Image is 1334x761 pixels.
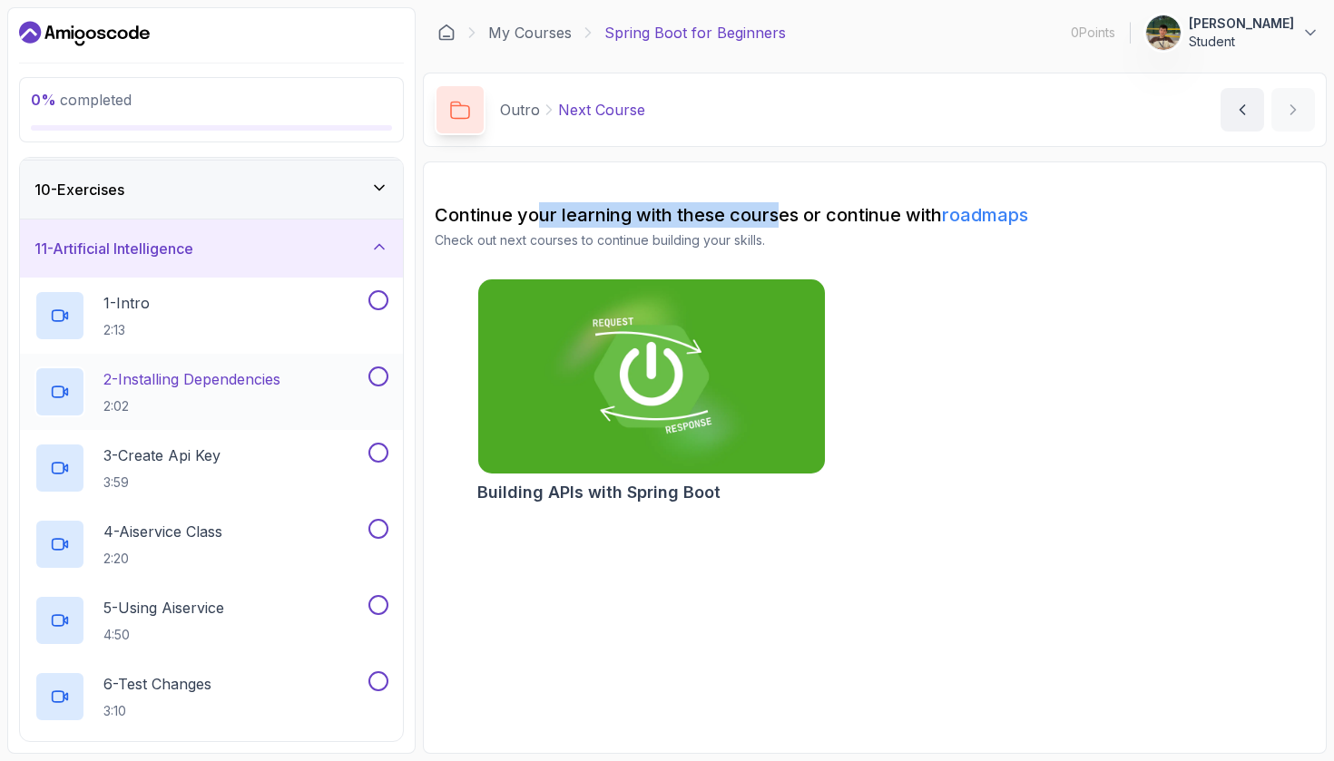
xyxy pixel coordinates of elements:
[1189,15,1294,33] p: [PERSON_NAME]
[478,279,825,473] img: Building APIs with Spring Boot card
[103,521,222,542] p: 4 - Aiservice Class
[103,550,222,568] p: 2:20
[500,99,540,121] p: Outro
[19,19,150,48] a: Dashboard
[477,278,826,505] a: Building APIs with Spring Boot cardBuilding APIs with Spring Boot
[34,366,388,417] button: 2-Installing Dependencies2:02
[1071,24,1115,42] p: 0 Points
[103,673,211,695] p: 6 - Test Changes
[1189,33,1294,51] p: Student
[103,702,211,720] p: 3:10
[1221,88,1264,132] button: previous content
[435,231,1315,249] p: Check out next courses to continue building your skills.
[20,220,403,278] button: 11-Artificial Intelligence
[34,179,124,200] h3: 10 - Exercises
[942,204,1028,226] a: roadmaps
[437,24,456,42] a: Dashboard
[31,91,56,109] span: 0 %
[1145,15,1319,51] button: user profile image[PERSON_NAME]Student
[34,443,388,493] button: 3-Create Api Key3:59
[20,161,403,219] button: 10-Exercises
[103,626,224,644] p: 4:50
[34,671,388,722] button: 6-Test Changes3:10
[103,473,221,492] p: 3:59
[435,202,1315,228] h2: Continue your learning with these courses or continue with
[103,368,280,390] p: 2 - Installing Dependencies
[34,595,388,646] button: 5-Using Aiservice4:50
[103,597,224,619] p: 5 - Using Aiservice
[488,22,572,44] a: My Courses
[31,91,132,109] span: completed
[1271,88,1315,132] button: next content
[1146,15,1181,50] img: user profile image
[103,397,280,415] p: 2:02
[34,238,193,259] h3: 11 - Artificial Intelligence
[34,290,388,341] button: 1-Intro2:13
[103,444,221,466] p: 3 - Create Api Key
[34,519,388,570] button: 4-Aiservice Class2:20
[477,480,721,505] h2: Building APIs with Spring Boot
[604,22,786,44] p: Spring Boot for Beginners
[558,99,645,121] p: Next Course
[103,321,150,339] p: 2:13
[103,292,150,314] p: 1 - Intro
